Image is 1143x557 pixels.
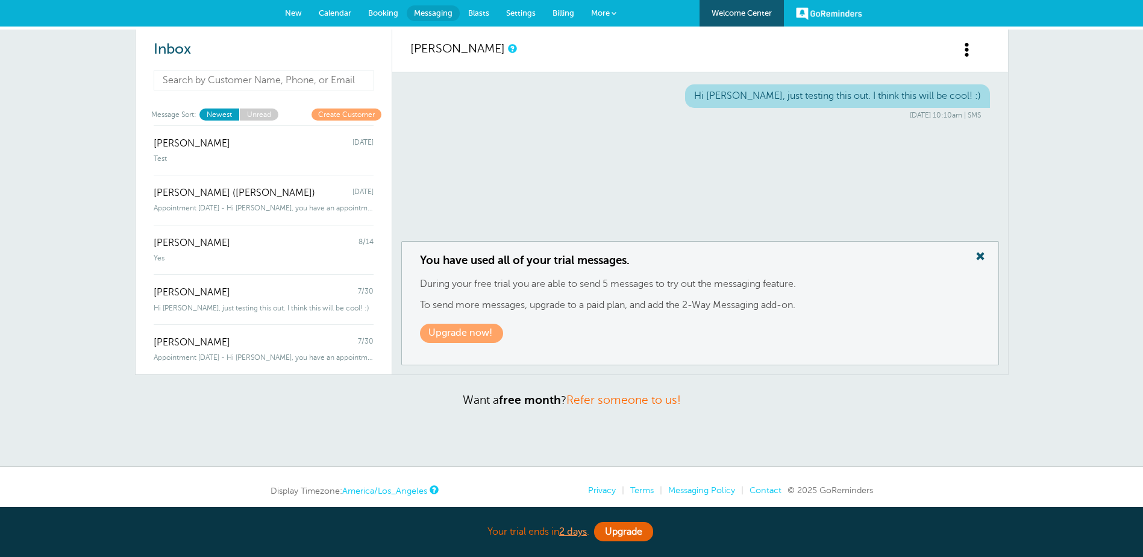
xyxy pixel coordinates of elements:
[419,111,981,119] div: [DATE] 10:10am | SMS
[151,109,196,120] span: Message Sort:
[154,187,315,199] span: [PERSON_NAME] ([PERSON_NAME])
[154,154,167,163] span: Test
[420,324,503,342] a: Upgrade now!
[420,278,980,290] p: During your free trial you are able to send 5 messages to try out the messaging feature.
[352,187,374,199] span: [DATE]
[199,109,239,120] a: Newest
[271,485,437,496] div: Display Timezone:
[136,225,392,275] a: [PERSON_NAME] 8/14 Yes
[750,485,781,495] a: Contact
[342,486,427,496] a: America/Los_Angeles
[136,175,392,225] a: [PERSON_NAME] ([PERSON_NAME]) [DATE] Appointment [DATE] - Hi [PERSON_NAME], you have an appointme...
[154,353,374,362] span: Appointment [DATE] - Hi [PERSON_NAME], you have an appointment with [PERSON_NAME], [PERSON_NAME] ...
[135,393,1009,407] p: Want a ?
[506,8,536,17] span: Settings
[319,8,351,17] span: Calendar
[420,300,980,311] p: To send more messages, upgrade to a paid plan, and add the 2-Way Messaging add-on.
[312,109,381,120] a: Create Customer
[136,274,392,324] a: [PERSON_NAME] 7/30 Hi [PERSON_NAME], just testing this out. I think this will be cool! :)
[352,138,374,149] span: [DATE]
[654,485,662,496] li: |
[735,485,744,496] li: |
[468,8,489,17] span: Blasts
[668,485,735,495] a: Messaging Policy
[414,8,453,17] span: Messaging
[136,125,392,175] a: [PERSON_NAME] [DATE] Test
[271,519,873,545] div: Your trial ends in .
[553,8,574,17] span: Billing
[430,486,437,494] a: This is the timezone being used to display dates and times to you on this device. Click the timez...
[594,522,653,541] a: Upgrade
[368,8,398,17] span: Booking
[499,394,561,406] strong: free month
[359,238,374,249] span: 8/14
[154,204,374,212] span: Appointment [DATE] - Hi [PERSON_NAME], you have an appointment with [PERSON_NAME], [PERSON_NAME] ...
[407,5,460,21] a: Messaging
[154,41,374,58] h2: Inbox
[239,109,278,120] a: Unread
[588,485,616,495] a: Privacy
[154,337,230,348] span: [PERSON_NAME]
[285,8,302,17] span: New
[154,238,230,249] span: [PERSON_NAME]
[410,42,505,55] a: [PERSON_NAME]
[616,485,624,496] li: |
[154,71,375,90] input: Search by Customer Name, Phone, or Email
[154,304,369,312] span: Hi [PERSON_NAME], just testing this out. I think this will be cool! :)
[358,287,374,298] span: 7/30
[358,337,374,348] span: 7/30
[685,84,990,108] div: Hi [PERSON_NAME], just testing this out. I think this will be cool! :)
[630,485,654,495] a: Terms
[559,526,587,537] a: 2 days
[591,8,610,17] span: More
[788,485,873,495] span: © 2025 GoReminders
[154,138,230,149] span: [PERSON_NAME]
[420,254,980,267] h3: You have used all of your trial messages.
[154,254,164,262] span: Yes
[154,287,230,298] span: [PERSON_NAME]
[136,324,392,374] a: [PERSON_NAME] 7/30 Appointment [DATE] - Hi [PERSON_NAME], you have an appointment with [PERSON_NA...
[508,45,515,52] a: This is a history of all communications between GoReminders and your customer.
[566,394,681,406] a: Refer someone to us!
